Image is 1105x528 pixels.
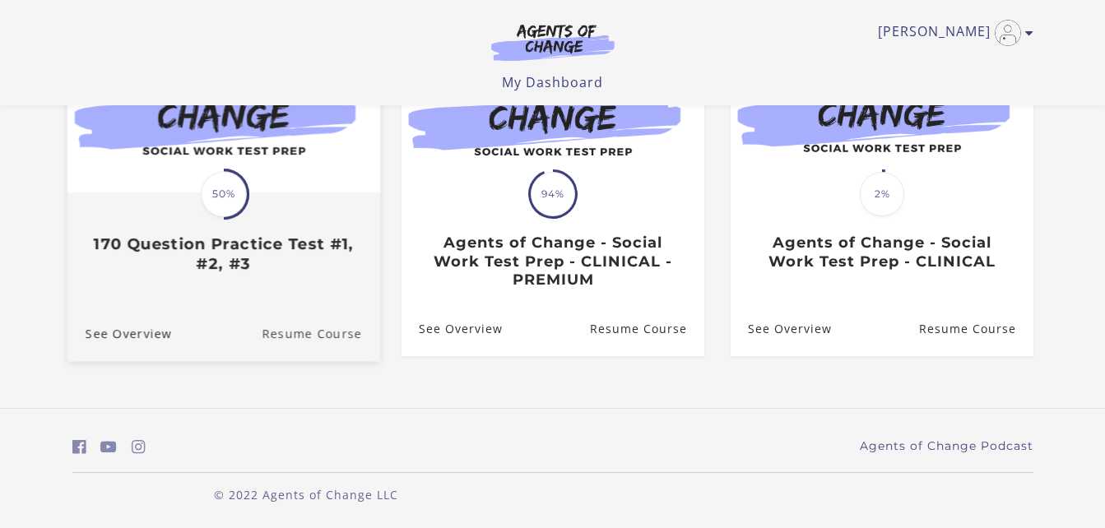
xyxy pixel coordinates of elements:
[918,302,1033,355] a: Agents of Change - Social Work Test Prep - CLINICAL: Resume Course
[419,234,686,289] h3: Agents of Change - Social Work Test Prep - CLINICAL - PREMIUM
[748,234,1015,271] h3: Agents of Change - Social Work Test Prep - CLINICAL
[589,302,703,355] a: Agents of Change - Social Work Test Prep - CLINICAL - PREMIUM: Resume Course
[132,435,146,459] a: https://www.instagram.com/agentsofchangeprep/ (Open in a new window)
[72,435,86,459] a: https://www.facebook.com/groups/aswbtestprep (Open in a new window)
[502,73,603,91] a: My Dashboard
[731,302,832,355] a: Agents of Change - Social Work Test Prep - CLINICAL: See Overview
[262,305,380,360] a: 170 Question Practice Test #1, #2, #3: Resume Course
[67,305,171,360] a: 170 Question Practice Test #1, #2, #3: See Overview
[860,172,904,216] span: 2%
[132,439,146,455] i: https://www.instagram.com/agentsofchangeprep/ (Open in a new window)
[100,439,117,455] i: https://www.youtube.com/c/AgentsofChangeTestPrepbyMeaganMitchell (Open in a new window)
[85,234,361,272] h3: 170 Question Practice Test #1, #2, #3
[402,302,503,355] a: Agents of Change - Social Work Test Prep - CLINICAL - PREMIUM: See Overview
[100,435,117,459] a: https://www.youtube.com/c/AgentsofChangeTestPrepbyMeaganMitchell (Open in a new window)
[72,486,540,503] p: © 2022 Agents of Change LLC
[201,171,247,217] span: 50%
[860,438,1033,455] a: Agents of Change Podcast
[72,439,86,455] i: https://www.facebook.com/groups/aswbtestprep (Open in a new window)
[878,20,1025,46] a: Toggle menu
[474,23,632,61] img: Agents of Change Logo
[531,172,575,216] span: 94%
